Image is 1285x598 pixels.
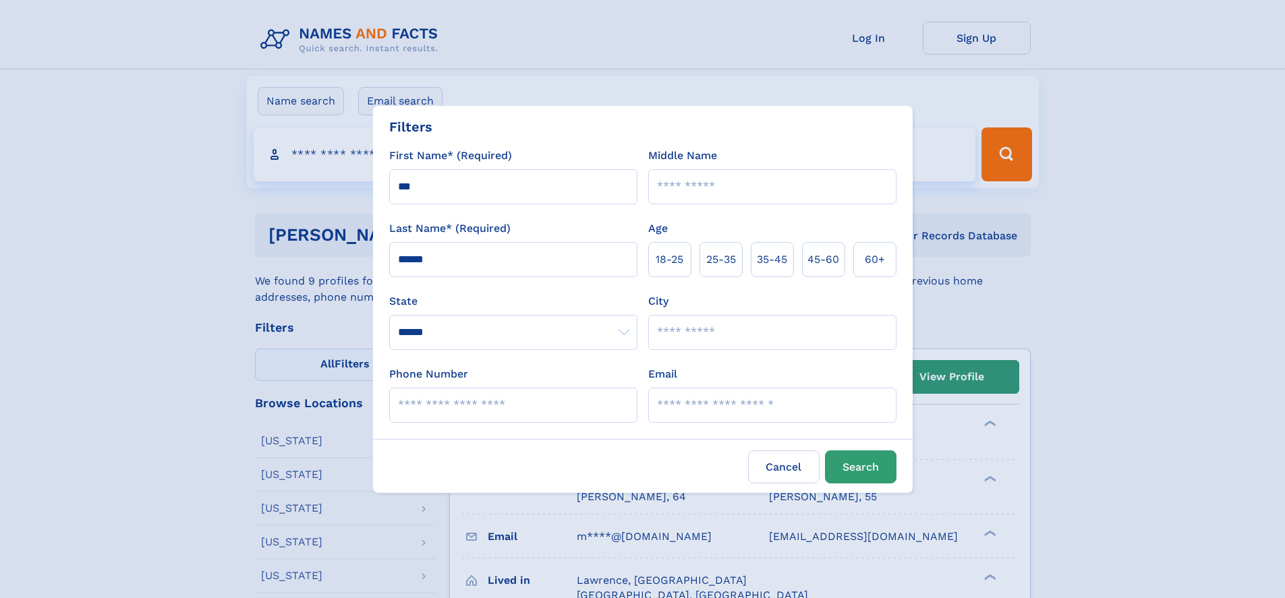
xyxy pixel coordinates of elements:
[757,251,787,268] span: 35‑45
[825,450,896,483] button: Search
[389,148,512,164] label: First Name* (Required)
[648,366,677,382] label: Email
[389,293,637,309] label: State
[648,220,668,237] label: Age
[389,366,468,382] label: Phone Number
[865,251,885,268] span: 60+
[656,251,683,268] span: 18‑25
[389,220,511,237] label: Last Name* (Required)
[648,148,717,164] label: Middle Name
[706,251,736,268] span: 25‑35
[648,293,668,309] label: City
[748,450,820,483] label: Cancel
[807,251,839,268] span: 45‑60
[389,117,432,137] div: Filters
